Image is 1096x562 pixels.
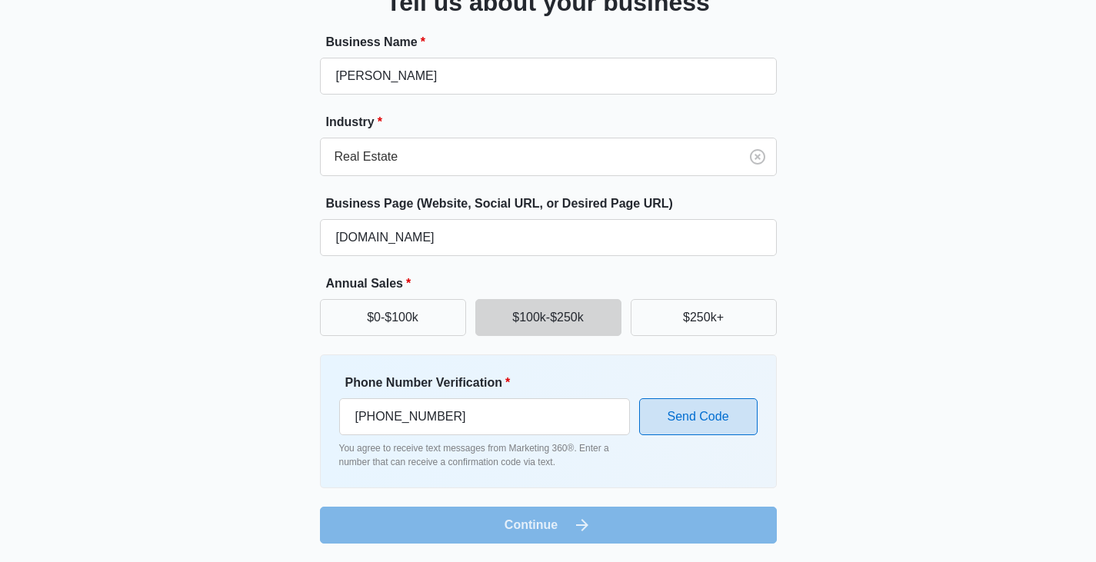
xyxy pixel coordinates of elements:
label: Business Page (Website, Social URL, or Desired Page URL) [326,195,783,213]
button: Send Code [639,398,758,435]
button: $250k+ [631,299,777,336]
label: Phone Number Verification [345,374,636,392]
input: e.g. janesplumbing.com [320,219,777,256]
input: e.g. Jane's Plumbing [320,58,777,95]
p: You agree to receive text messages from Marketing 360®. Enter a number that can receive a confirm... [339,441,630,469]
label: Annual Sales [326,274,783,293]
button: $0-$100k [320,299,466,336]
input: Ex. +1-555-555-5555 [339,398,630,435]
label: Industry [326,113,783,131]
label: Business Name [326,33,783,52]
button: Clear [745,145,770,169]
button: $100k-$250k [475,299,621,336]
